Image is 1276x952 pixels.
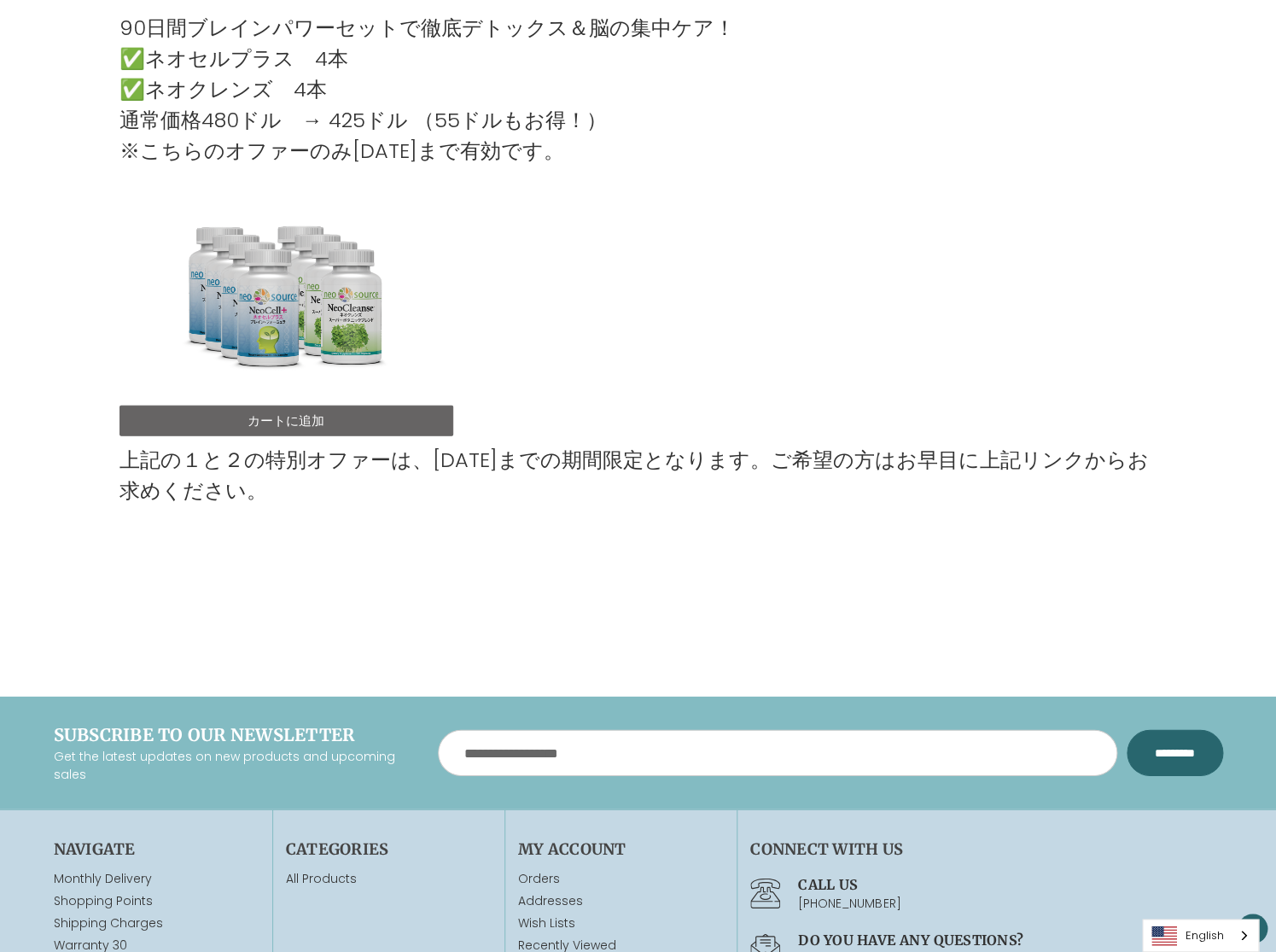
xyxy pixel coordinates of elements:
a: English [1143,920,1258,951]
h4: Call us [798,874,1222,895]
h4: Do you have any questions? [798,930,1222,950]
div: Language [1142,919,1259,952]
aside: Language selected: English [1142,919,1259,952]
a: Shipping Charges [54,914,163,932]
p: Get the latest updates on new products and upcoming sales [54,748,412,784]
a: Addresses [518,892,724,910]
h4: My Account [518,838,724,861]
a: Orders [518,870,724,888]
h4: Subscribe to our newsletter [54,722,412,748]
h4: Categories [286,838,492,861]
a: [PHONE_NUMBER] [798,895,900,912]
p: 上記の１と２の特別オファーは、[DATE]までの期間限定となります。ご希望の方はお早目に上記リンクからお求めください。 [119,445,1157,506]
p: ✅ネオクレンズ 4本 [119,74,735,105]
p: 90日間ブレインパワーセットで徹底デトックス＆脳の集中ケア！ [119,13,735,44]
p: ✅ネオセルプラス 4本 [119,44,735,74]
p: 通常価格480ドル → 425ドル （55ドルもお得！） [119,105,735,136]
h4: Navigate [54,838,259,861]
a: Wish Lists [518,914,724,932]
h4: Connect With Us [750,838,1222,861]
a: カートに追加 [119,406,453,436]
a: Shopping Points [54,892,153,909]
p: ※こちらのオファーのみ[DATE]まで有効です。 [119,136,735,166]
a: All Products [286,870,357,887]
a: Monthly Delivery [54,870,152,887]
